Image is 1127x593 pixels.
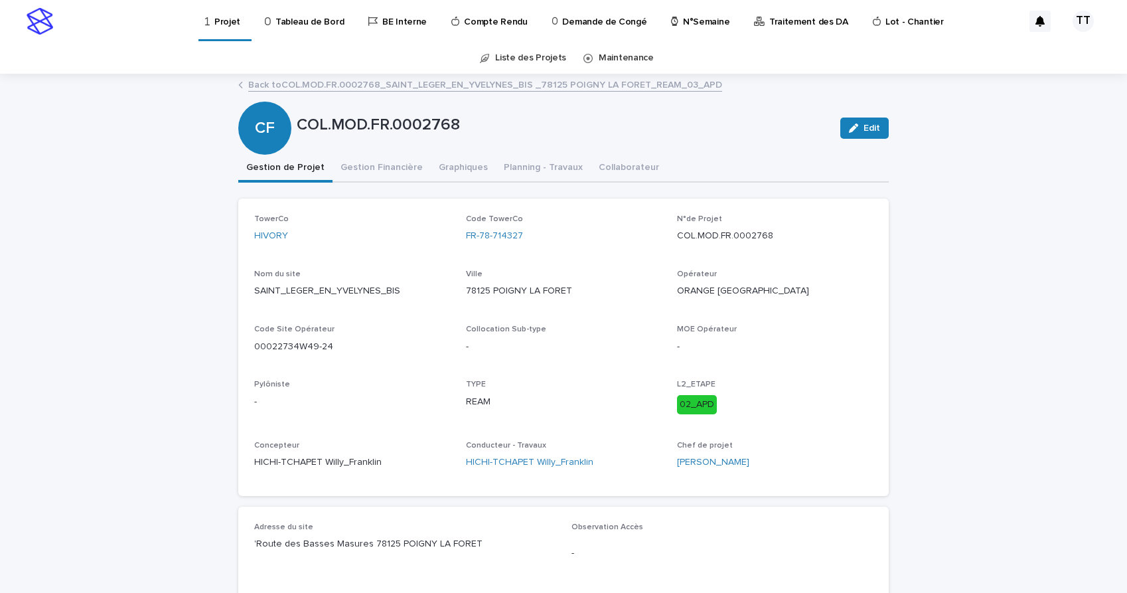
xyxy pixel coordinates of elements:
[466,340,662,354] p: -
[571,547,873,560] p: -
[466,215,523,223] span: Code TowerCo
[466,456,593,469] a: HICHI-TCHAPET Willy_Franklin
[466,325,546,333] span: Collocation Sub-type
[1073,11,1094,32] div: TT
[254,325,335,333] span: Code Site Opérateur
[254,537,556,551] p: 'Route des Basses Masures 78125 POIGNY LA FORET
[254,442,299,450] span: Concepteur
[677,381,715,388] span: L2_ETAPE
[466,284,662,298] p: 78125 POIGNY LA FORET
[466,395,662,409] p: REAM
[466,270,483,278] span: Ville
[840,118,889,139] button: Edit
[254,381,290,388] span: Pylôniste
[677,340,873,354] p: -
[254,523,313,531] span: Adresse du site
[864,124,880,133] span: Edit
[495,42,566,74] a: Liste des Projets
[238,65,291,137] div: CF
[254,456,450,469] p: HICHI-TCHAPET Willy_Franklin
[677,215,722,223] span: N°de Projet
[431,155,496,183] button: Graphiques
[591,155,667,183] button: Collaborateur
[466,442,546,450] span: Conducteur - Travaux
[496,155,591,183] button: Planning - Travaux
[254,340,450,354] p: 00022734W49-24
[677,270,717,278] span: Opérateur
[677,395,717,414] div: 02_APD
[677,325,737,333] span: MOE Opérateur
[333,155,431,183] button: Gestion Financière
[466,381,486,388] span: TYPE
[677,442,733,450] span: Chef de projet
[254,229,288,243] a: HIVORY
[466,229,523,243] a: FR-78-714327
[599,42,654,74] a: Maintenance
[248,76,722,92] a: Back toCOL.MOD.FR.0002768_SAINT_LEGER_EN_YVELYNES_BIS _78125 POIGNY LA FORET_REAM_03_APD
[677,229,873,243] p: COL.MOD.FR.0002768
[677,284,873,298] p: ORANGE [GEOGRAPHIC_DATA]
[238,155,333,183] button: Gestion de Projet
[254,395,450,409] p: -
[254,270,301,278] span: Nom du site
[571,523,643,531] span: Observation Accès
[27,8,53,35] img: stacker-logo-s-only.png
[254,215,289,223] span: TowerCo
[297,116,830,135] p: COL.MOD.FR.0002768
[254,284,450,298] p: SAINT_LEGER_EN_YVELYNES_BIS
[677,456,749,469] a: [PERSON_NAME]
